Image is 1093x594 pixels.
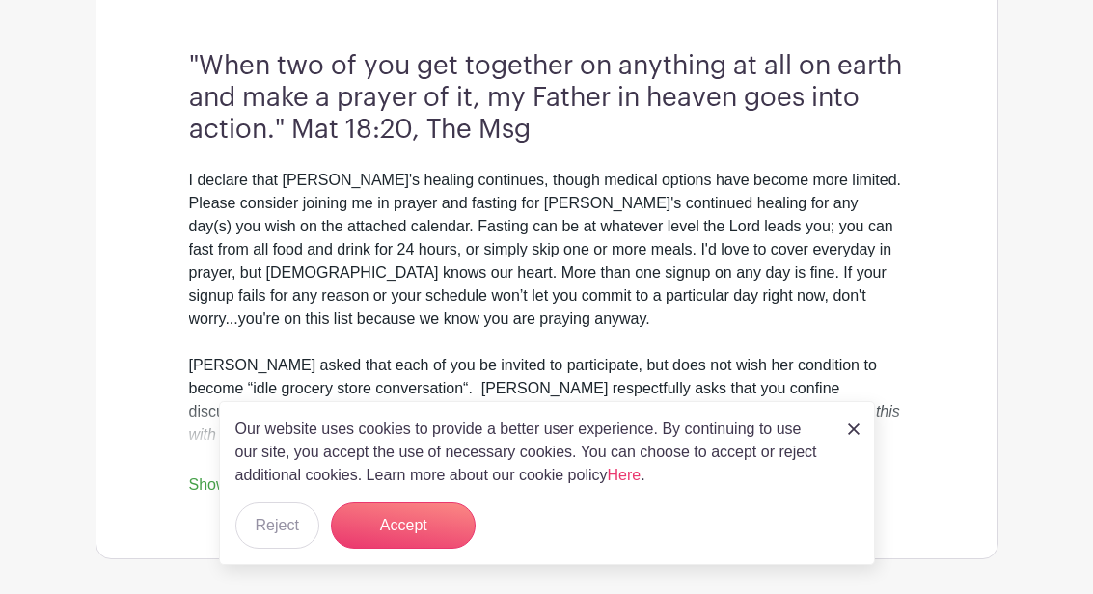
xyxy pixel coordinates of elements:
[235,418,828,487] p: Our website uses cookies to provide a better user experience. By continuing to use our site, you ...
[848,423,860,435] img: close_button-5f87c8562297e5c2d7936805f587ecaba9071eb48480494691a3f1689db116b3.svg
[608,467,642,483] a: Here
[235,502,319,549] button: Reject
[189,476,267,500] a: Show More
[189,50,905,146] h3: "When two of you get together on anything at all on earth and make a prayer of it, my Father in h...
[331,502,476,549] button: Accept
